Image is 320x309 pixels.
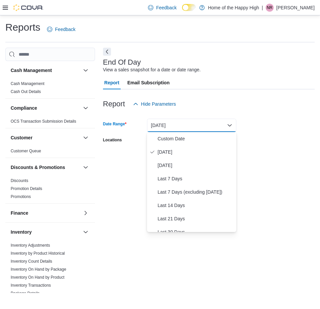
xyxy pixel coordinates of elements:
label: Locations [103,137,122,143]
button: Discounts & Promotions [82,163,90,171]
h3: Finance [11,210,28,216]
a: Package Details [11,291,40,296]
span: [DATE] [158,161,234,169]
a: Customer Queue [11,149,41,153]
button: Cash Management [82,66,90,74]
a: Feedback [44,23,78,36]
h3: Inventory [11,229,32,235]
h3: Report [103,100,125,108]
div: Discounts & Promotions [5,177,95,203]
span: Inventory On Hand by Package [11,267,66,272]
div: Nathaniel Reid [266,4,274,12]
button: Customer [82,134,90,142]
span: NR [267,4,272,12]
button: Customer [11,134,80,141]
span: Inventory Adjustments [11,243,50,248]
span: Last 30 Days [158,228,234,236]
span: Report [104,76,119,89]
span: Last 21 Days [158,215,234,223]
button: Finance [82,209,90,217]
div: Customer [5,147,95,158]
a: Inventory Transactions [11,283,51,288]
a: OCS Transaction Submission Details [11,119,76,124]
button: Cash Management [11,67,80,74]
div: Compliance [5,117,95,128]
span: Inventory On Hand by Product [11,275,64,280]
button: Compliance [11,105,80,111]
span: [DATE] [158,148,234,156]
a: Promotion Details [11,186,42,191]
span: Customer Queue [11,148,41,154]
a: Feedback [145,1,179,14]
img: Cova [13,4,43,11]
label: Date Range [103,121,127,127]
div: Select listbox [147,132,236,232]
p: [PERSON_NAME] [276,4,315,12]
span: Hide Parameters [141,101,176,107]
a: Inventory by Product Historical [11,251,65,256]
span: Last 7 Days [158,175,234,183]
a: Promotions [11,194,31,199]
button: Inventory [82,228,90,236]
span: Inventory Count Details [11,259,52,264]
a: Inventory On Hand by Product [11,275,64,280]
span: Package Details [11,291,40,296]
h3: Customer [11,134,32,141]
p: | [262,4,263,12]
span: Feedback [55,26,75,33]
div: Cash Management [5,80,95,98]
button: Compliance [82,104,90,112]
span: Last 7 Days (excluding [DATE]) [158,188,234,196]
span: Email Subscription [127,76,170,89]
h3: Cash Management [11,67,52,74]
button: Inventory [11,229,80,235]
span: Inventory Transactions [11,283,51,288]
button: Next [103,48,111,56]
span: Feedback [156,4,176,11]
span: Last 14 Days [158,201,234,209]
h3: End Of Day [103,58,141,66]
span: Inventory by Product Historical [11,251,65,256]
h1: Reports [5,21,40,34]
div: View a sales snapshot for a date or date range. [103,66,201,73]
a: Inventory On Hand by Package [11,267,66,272]
a: Cash Out Details [11,89,41,94]
button: [DATE] [147,119,236,132]
a: Inventory Adjustments [11,243,50,248]
a: Discounts [11,178,28,183]
span: Custom Date [158,135,234,143]
input: Dark Mode [182,4,196,11]
p: Home of the Happy High [208,4,259,12]
a: Cash Management [11,81,44,86]
h3: Discounts & Promotions [11,164,65,171]
button: Finance [11,210,80,216]
button: Hide Parameters [130,97,179,111]
h3: Compliance [11,105,37,111]
button: Discounts & Promotions [11,164,80,171]
a: Inventory Count Details [11,259,52,264]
